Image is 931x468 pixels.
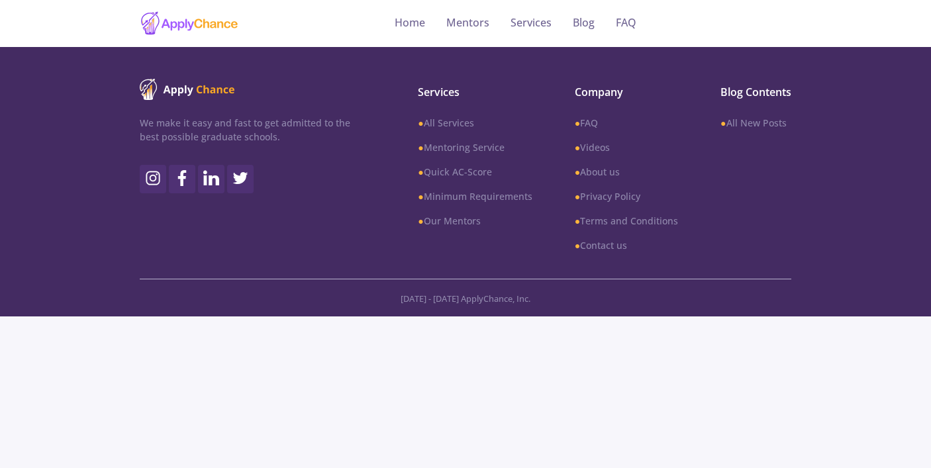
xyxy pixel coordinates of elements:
[575,238,678,252] a: ●Contact us
[418,165,423,178] b: ●
[418,189,532,203] a: ●Minimum Requirements
[418,84,532,100] span: Services
[418,214,423,227] b: ●
[418,214,532,228] a: ●Our Mentors
[401,293,530,304] span: [DATE] - [DATE] ApplyChance, Inc.
[575,84,678,100] span: Company
[575,117,580,129] b: ●
[575,214,580,227] b: ●
[575,165,678,179] a: ●About us
[575,214,678,228] a: ●Terms and Conditions
[575,239,580,252] b: ●
[575,141,580,154] b: ●
[575,165,580,178] b: ●
[418,190,423,203] b: ●
[720,84,791,100] span: Blog Contents
[140,11,239,36] img: applychance logo
[720,116,791,130] a: ●All New Posts
[720,117,726,129] b: ●
[418,140,532,154] a: ●Mentoring Service
[575,140,678,154] a: ●Videos
[418,117,423,129] b: ●
[418,141,423,154] b: ●
[140,116,350,144] p: We make it easy and fast to get admitted to the best possible graduate schools.
[418,116,532,130] a: ●All Services
[140,79,235,100] img: ApplyChance logo
[418,165,532,179] a: ●Quick AC-Score
[575,116,678,130] a: ●FAQ
[575,190,580,203] b: ●
[575,189,678,203] a: ●Privacy Policy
